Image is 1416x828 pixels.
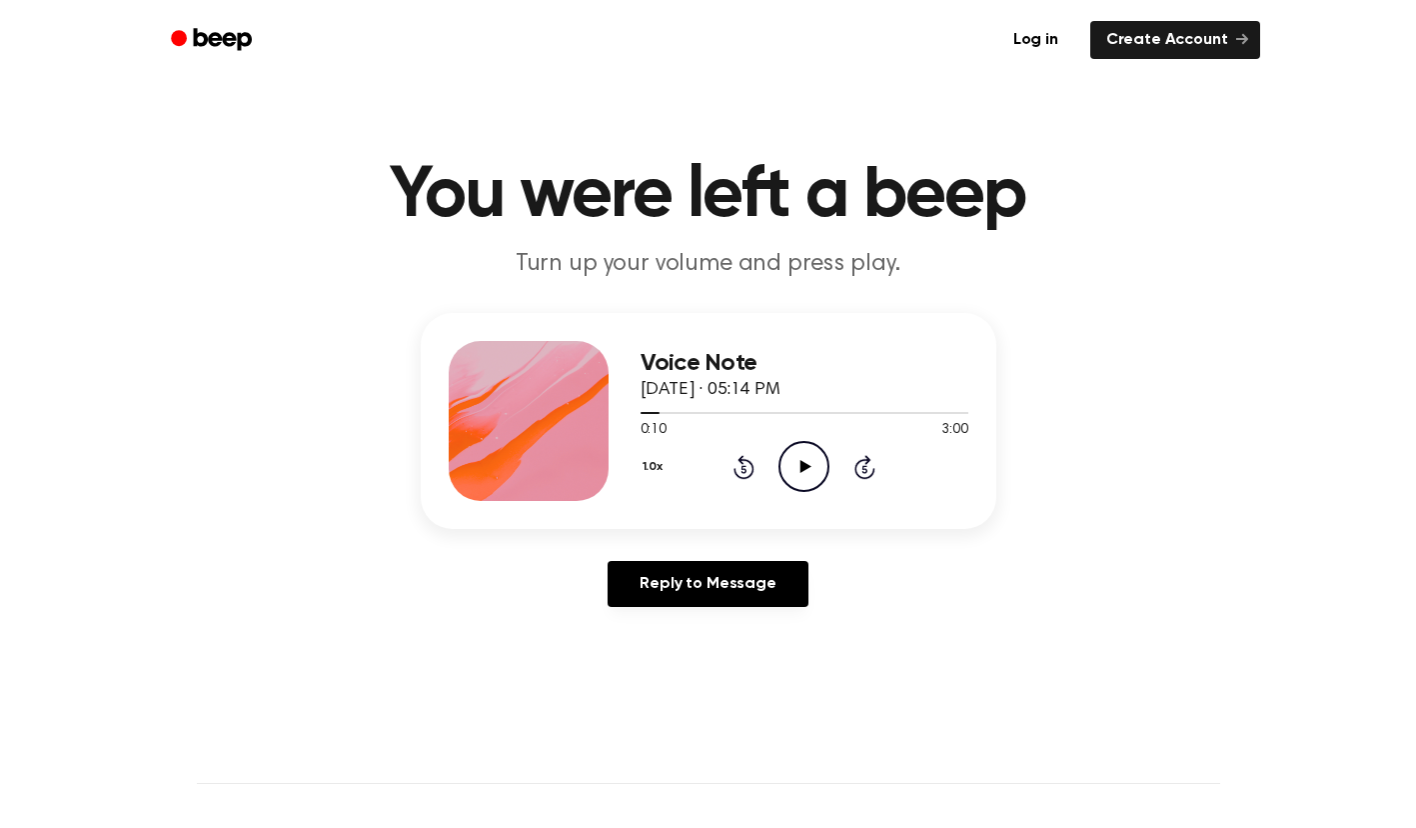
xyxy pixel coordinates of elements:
span: [DATE] · 05:14 PM [641,381,780,399]
a: Reply to Message [608,561,807,607]
a: Create Account [1090,21,1260,59]
span: 0:10 [641,420,667,441]
h3: Voice Note [641,350,968,377]
a: Log in [993,17,1078,63]
span: 3:00 [941,420,967,441]
h1: You were left a beep [197,160,1220,232]
a: Beep [157,21,270,60]
p: Turn up your volume and press play. [325,248,1092,281]
button: 1.0x [641,450,671,484]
